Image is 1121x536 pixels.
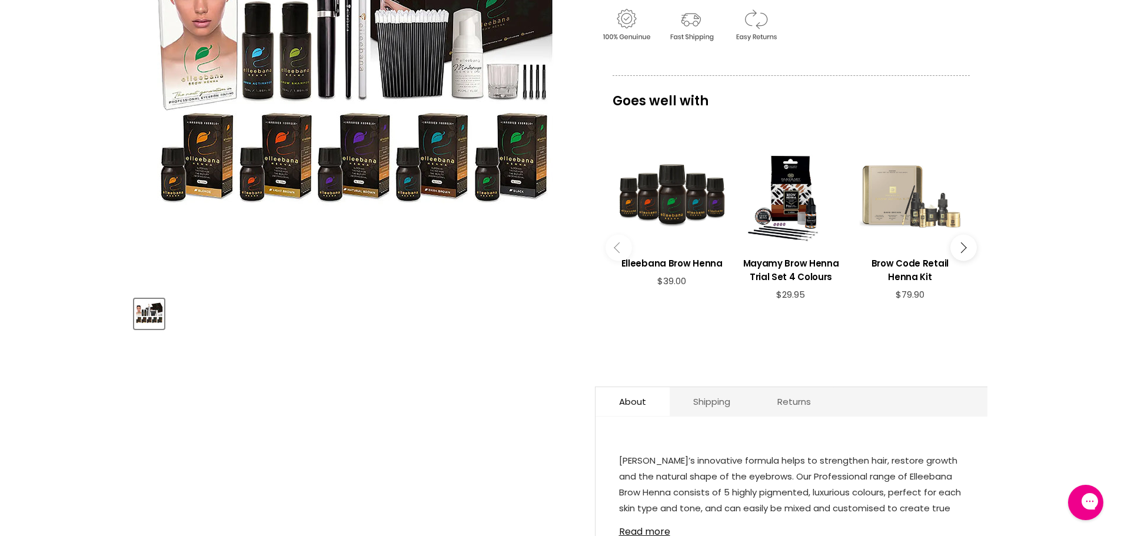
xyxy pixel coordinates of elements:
[1062,481,1109,524] iframe: Gorgias live chat messenger
[737,248,844,289] a: View product:Mayamy Brow Henna Trial Set 4 Colours
[135,300,163,328] img: Elleebana Brow Henna Kit
[856,248,963,289] a: View product:Brow Code Retail Henna Kit
[596,387,670,416] a: About
[132,295,576,329] div: Product thumbnails
[618,257,726,270] h3: Elleebana Brow Henna
[657,275,686,287] span: $39.00
[618,248,726,276] a: View product:Elleebana Brow Henna
[776,288,805,301] span: $29.95
[613,75,970,114] p: Goes well with
[660,7,722,43] img: shipping.gif
[754,387,834,416] a: Returns
[619,452,964,534] p: [PERSON_NAME]’s innovative formula helps to strengthen hair, restore growth and the natural shape...
[724,7,787,43] img: returns.gif
[737,257,844,284] h3: Mayamy Brow Henna Trial Set 4 Colours
[595,7,657,43] img: genuine.gif
[670,387,754,416] a: Shipping
[856,257,963,284] h3: Brow Code Retail Henna Kit
[134,299,164,329] button: Elleebana Brow Henna Kit
[896,288,924,301] span: $79.90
